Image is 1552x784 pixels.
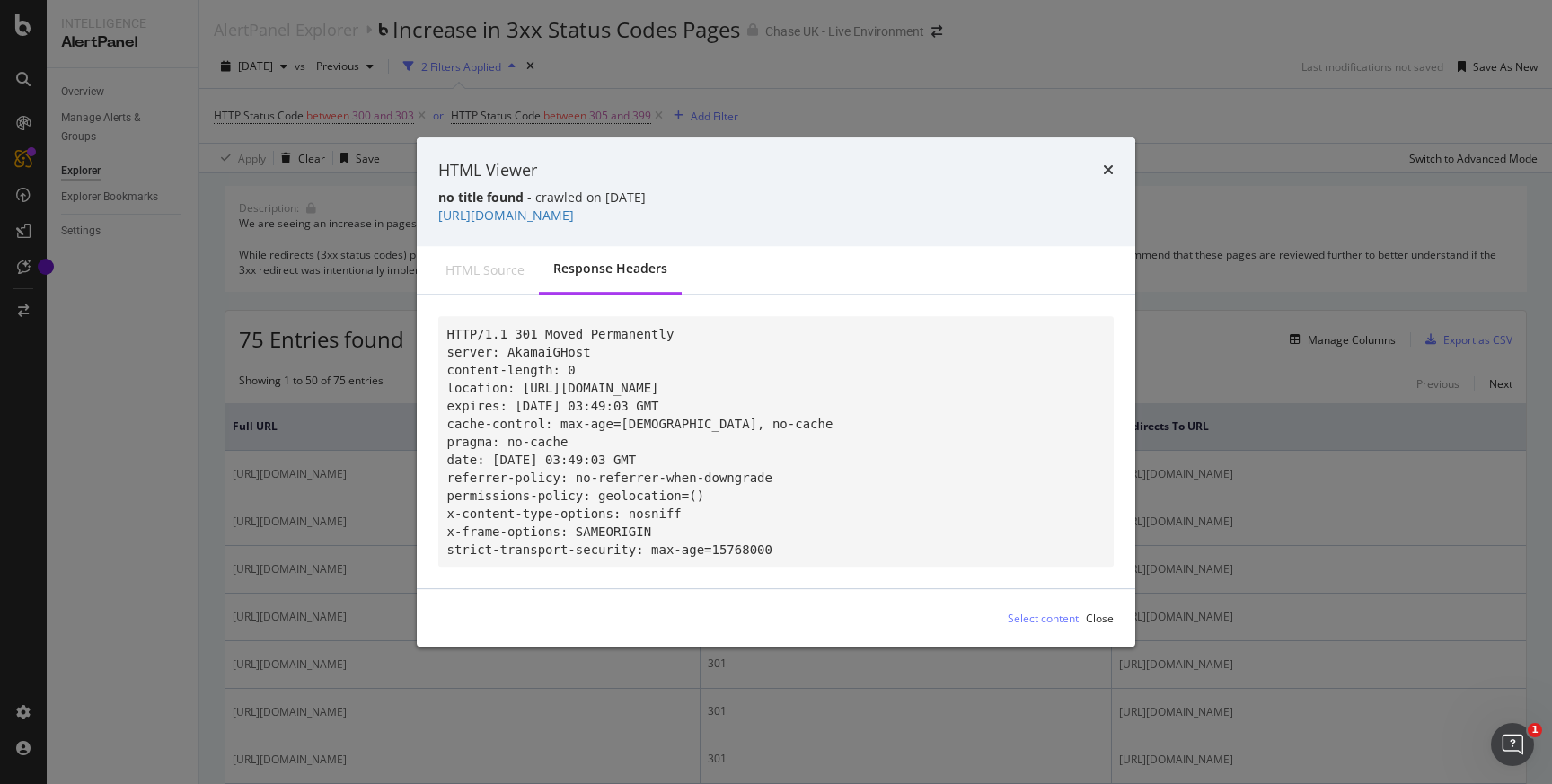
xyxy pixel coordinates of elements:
[447,327,833,557] code: HTTP/1.1 301 Moved Permanently server: AkamaiGHost content-length: 0 location: [URL][DOMAIN_NAME]...
[445,261,525,279] div: HTML source
[993,603,1079,632] button: Select content
[417,137,1135,647] div: modal
[1491,723,1534,766] iframe: Intercom live chat
[438,159,537,182] div: HTML Viewer
[1086,603,1114,632] button: Close
[438,207,574,224] a: [URL][DOMAIN_NAME]
[1008,611,1079,626] div: Select content
[1086,611,1114,626] div: Close
[1528,723,1542,737] span: 1
[438,189,524,206] strong: no title found
[1103,159,1114,182] div: times
[438,189,1114,207] div: - crawled on [DATE]
[553,260,667,277] div: Response Headers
